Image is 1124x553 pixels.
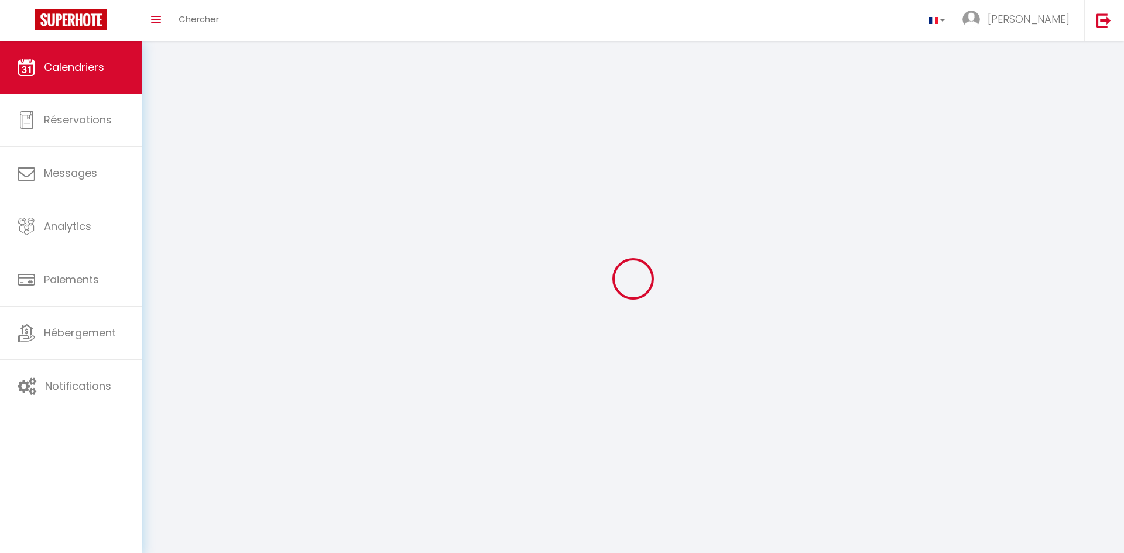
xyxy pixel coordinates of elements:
[988,12,1070,26] span: [PERSON_NAME]
[44,325,116,340] span: Hébergement
[44,272,99,287] span: Paiements
[44,166,97,180] span: Messages
[35,9,107,30] img: Super Booking
[179,13,219,25] span: Chercher
[44,112,112,127] span: Réservations
[45,379,111,393] span: Notifications
[44,219,91,233] span: Analytics
[44,60,104,74] span: Calendriers
[1096,13,1111,28] img: logout
[962,11,980,28] img: ...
